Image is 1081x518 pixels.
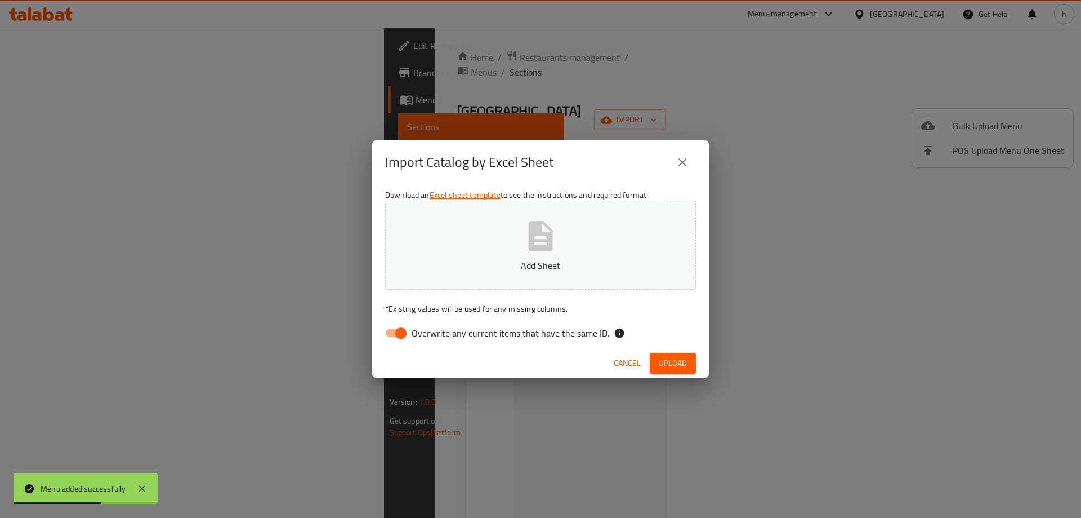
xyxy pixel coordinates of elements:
a: Excel sheet template [430,188,501,202]
button: Upload [650,353,696,374]
button: close [669,149,696,176]
h2: Import Catalog by Excel Sheet [385,153,553,171]
span: Upload [659,356,687,370]
button: Add Sheet [385,201,696,290]
span: Overwrite any current items that have the same ID. [412,326,609,340]
span: Cancel [614,356,641,370]
p: Add Sheet [403,259,678,272]
p: Existing values will be used for any missing columns. [385,303,696,315]
svg: If the overwrite option isn't selected, then the items that match an existing ID will be ignored ... [614,327,625,339]
button: Cancel [609,353,645,374]
div: Download an to see the instructions and required format. [372,185,709,348]
div: Menu added successfully [41,482,126,495]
